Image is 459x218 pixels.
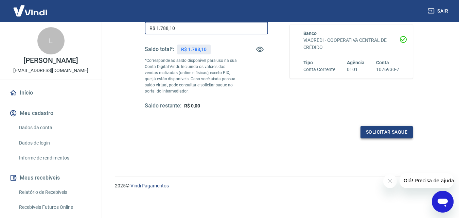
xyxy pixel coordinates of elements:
a: Recebíveis Futuros Online [16,200,93,214]
span: Olá! Precisa de ajuda? [4,5,57,10]
img: Vindi [8,0,52,21]
iframe: Mensagem da empresa [400,173,454,188]
button: Solicitar saque [360,126,413,138]
p: R$ 1.788,10 [181,46,206,53]
p: 2025 © [115,182,443,189]
span: Banco [303,31,317,36]
a: Dados de login [16,136,93,150]
a: Informe de rendimentos [16,151,93,165]
button: Sair [426,5,451,17]
h5: Saldo restante: [145,102,181,110]
iframe: Fechar mensagem [383,174,397,188]
a: Relatório de Recebíveis [16,185,93,199]
p: [PERSON_NAME] [23,57,78,64]
h6: 1076930-7 [376,66,399,73]
p: *Corresponde ao saldo disponível para uso na sua Conta Digital Vindi. Incluindo os valores das ve... [145,57,237,94]
p: [EMAIL_ADDRESS][DOMAIN_NAME] [13,67,88,74]
h6: 0101 [347,66,365,73]
span: Conta [376,60,389,65]
span: R$ 0,00 [184,103,200,108]
h6: VIACREDI - COOPERATIVA CENTRAL DE CRÉDIDO [303,37,400,51]
h6: Conta Corrente [303,66,335,73]
a: Vindi Pagamentos [130,183,169,188]
a: Início [8,85,93,100]
iframe: Botão para abrir a janela de mensagens [432,191,454,213]
button: Meus recebíveis [8,170,93,185]
span: Agência [347,60,365,65]
div: L [37,27,65,54]
button: Meu cadastro [8,106,93,121]
h5: Saldo total*: [145,46,174,53]
a: Dados da conta [16,121,93,135]
span: Tipo [303,60,313,65]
